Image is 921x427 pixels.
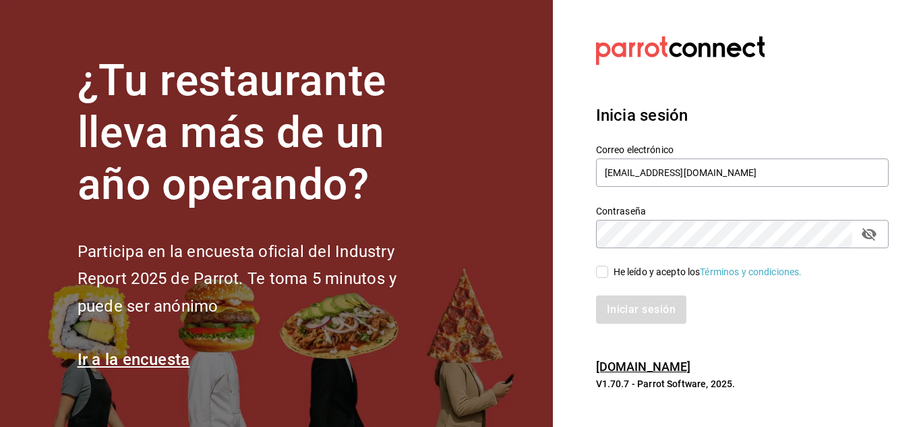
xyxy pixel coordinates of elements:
p: V1.70.7 - Parrot Software, 2025. [596,377,889,391]
a: Ir a la encuesta [78,350,190,369]
h2: Participa en la encuesta oficial del Industry Report 2025 de Parrot. Te toma 5 minutos y puede se... [78,238,442,320]
a: Términos y condiciones. [700,266,802,277]
button: passwordField [858,223,881,246]
h1: ¿Tu restaurante lleva más de un año operando? [78,55,442,210]
div: He leído y acepto los [614,265,802,279]
a: [DOMAIN_NAME] [596,360,691,374]
h3: Inicia sesión [596,103,889,127]
label: Correo electrónico [596,145,889,154]
label: Contraseña [596,206,889,216]
input: Ingresa tu correo electrónico [596,159,889,187]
